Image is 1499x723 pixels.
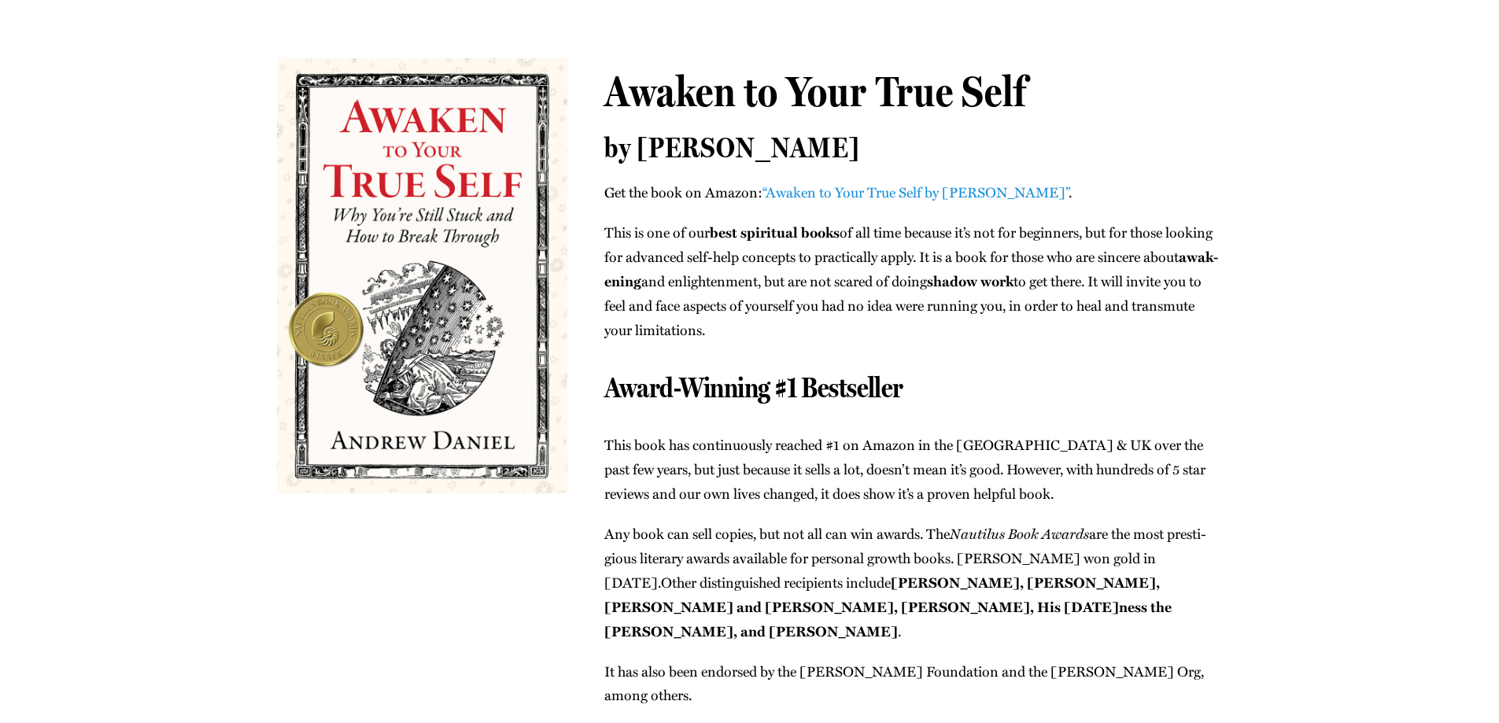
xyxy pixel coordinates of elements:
span: . [898,621,901,641]
span: Award-Winning #1 Bestseller [604,371,903,404]
p: Any book can sell copies, but not all can win awards. The are the most pres­ti­gious lit­er­ary a... [604,522,1221,644]
img: awaken-to-your-true-self-andrew-daniel-cover-gold-nautilus-book-award-25 [277,58,567,492]
p: Get the book on Ama­zon: . [604,180,1221,205]
p: This book has con­tin­u­ous­ly reached #1 on Ama­zon in the [GEOGRAPHIC_DATA] & UK over the past ... [604,433,1221,506]
span: It has also been endorsed by the [PERSON_NAME] Foun­da­tion and the [PERSON_NAME] Org, among others. [604,661,1204,706]
span: by [PERSON_NAME] [604,131,859,164]
a: “Awak­en to Your True Self by [PERSON_NAME]” [762,182,1069,202]
i: Nau­tilus Book Awards [950,522,1089,544]
p: This is one of our of all time because it’s not for begin­ners, but for those look­ing for advanc... [604,220,1221,342]
span: Awaken to Your True Self [604,66,1026,116]
b: best spir­i­tu­al books [710,222,840,242]
span: Oth­er dis­tin­guished recip­i­ents include [661,572,891,592]
b: shad­ow work [927,271,1013,291]
b: awak­en­ing [604,246,1218,291]
b: [PERSON_NAME], [PERSON_NAME], [PERSON_NAME] and [PERSON_NAME], [PERSON_NAME], His [DATE]­ness the... [604,572,1172,641]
